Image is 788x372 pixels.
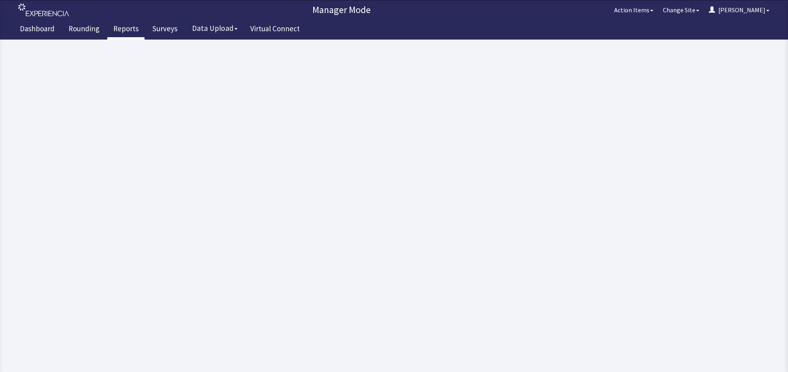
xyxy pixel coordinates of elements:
[244,20,306,40] a: Virtual Connect
[187,21,242,36] button: Data Upload
[107,20,145,40] a: Reports
[658,2,704,18] button: Change Site
[609,2,658,18] button: Action Items
[18,4,69,17] img: experiencia_logo.png
[14,20,61,40] a: Dashboard
[63,20,105,40] a: Rounding
[147,20,183,40] a: Surveys
[704,2,774,18] button: [PERSON_NAME]
[73,4,609,16] p: Manager Mode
